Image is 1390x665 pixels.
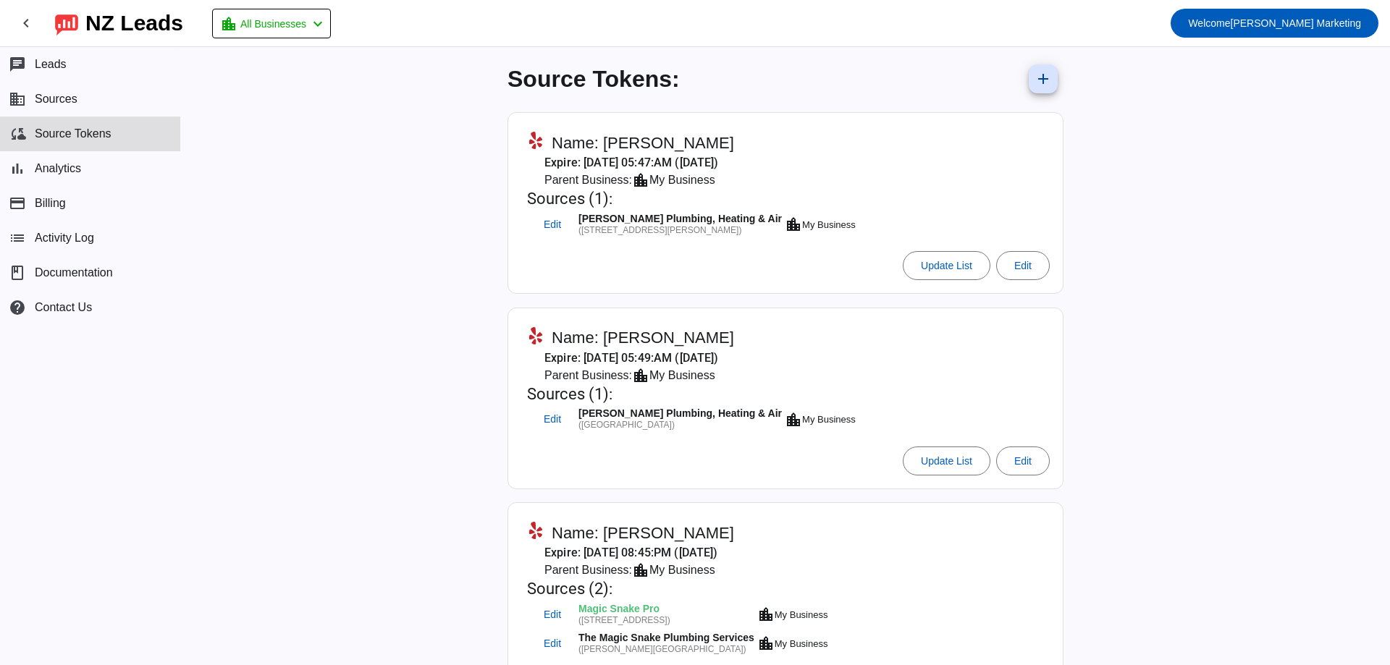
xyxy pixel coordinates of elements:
[578,633,754,645] div: The Magic Snake Plumbing Services
[544,562,632,579] span: Parent Business:
[1035,70,1052,88] mat-icon: add
[552,523,734,543] span: Name: [PERSON_NAME]
[527,350,858,367] mat-card-subtitle: Expire: [DATE] 05:49:AM ([DATE])
[507,66,680,93] h1: Source Tokens:
[785,216,802,233] mat-icon: location_city
[785,411,802,428] mat-icon: location_city
[757,606,775,623] mat-icon: location_city
[529,407,576,433] button: Edit
[35,93,77,106] span: Sources
[529,630,576,656] button: Edit
[996,446,1050,475] button: Edit
[578,420,782,430] div: ([GEOGRAPHIC_DATA])
[17,14,35,32] mat-icon: chevron_left
[544,220,561,229] span: Edit
[544,610,561,619] span: Edit
[309,15,327,33] mat-icon: chevron_left
[35,266,113,279] span: Documentation
[1014,455,1032,467] span: Edit
[578,214,782,226] div: [PERSON_NAME] Plumbing, Heating & Air
[578,645,754,654] div: ([PERSON_NAME][GEOGRAPHIC_DATA])
[921,260,972,271] span: Update List
[802,415,856,424] div: My Business
[9,264,26,281] span: book
[578,226,782,235] div: ([STREET_ADDRESS][PERSON_NAME])
[527,154,858,171] mat-card-subtitle: Expire: [DATE] 05:47:AM ([DATE])
[632,367,649,384] mat-icon: location_city
[35,58,67,71] span: Leads
[85,13,183,33] div: NZ Leads
[649,367,715,384] div: My Business
[9,229,26,247] mat-icon: list
[55,11,78,35] img: logo
[35,127,111,140] span: Source Tokens
[212,9,331,38] button: All Businesses
[527,189,858,209] mat-card-title: Sources (1):
[9,195,26,212] mat-icon: payment
[35,162,81,175] span: Analytics
[240,14,306,34] span: All Businesses
[529,211,576,237] button: Edit
[1188,13,1361,33] span: [PERSON_NAME] Marketing
[1171,9,1378,38] button: Welcome[PERSON_NAME] Marketing
[632,562,649,579] mat-icon: location_city
[552,328,734,348] span: Name: [PERSON_NAME]
[35,197,66,210] span: Billing
[529,601,576,627] button: Edit
[1014,260,1032,271] span: Edit
[921,455,972,467] span: Update List
[632,171,649,189] mat-icon: location_city
[649,171,715,189] div: My Business
[802,220,856,229] div: My Business
[9,90,26,108] mat-icon: business
[35,232,94,245] span: Activity Log
[220,15,237,33] mat-icon: location_city
[527,544,830,562] mat-card-subtitle: Expire: [DATE] 08:45:PM ([DATE])
[9,160,26,177] mat-icon: bar_chart
[527,384,858,404] mat-card-title: Sources (1):
[757,635,775,652] mat-icon: location_city
[578,604,754,616] div: Magic Snake Pro
[552,133,734,153] span: Name: [PERSON_NAME]
[9,56,26,73] mat-icon: chat
[775,639,828,648] div: My Business
[527,579,830,599] mat-card-title: Sources (2):
[578,616,754,625] div: ([STREET_ADDRESS])
[996,251,1050,280] button: Edit
[903,251,990,280] button: Update List
[9,125,26,143] mat-icon: cloud_sync
[903,446,990,475] button: Update List
[35,301,92,314] span: Contact Us
[1188,17,1230,29] span: Welcome
[544,415,561,424] span: Edit
[578,409,782,420] div: [PERSON_NAME] Plumbing, Heating & Air
[9,299,26,316] mat-icon: help
[544,639,561,648] span: Edit
[775,610,828,619] div: My Business
[544,171,632,189] span: Parent Business:
[544,367,632,384] span: Parent Business:
[649,562,715,579] div: My Business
